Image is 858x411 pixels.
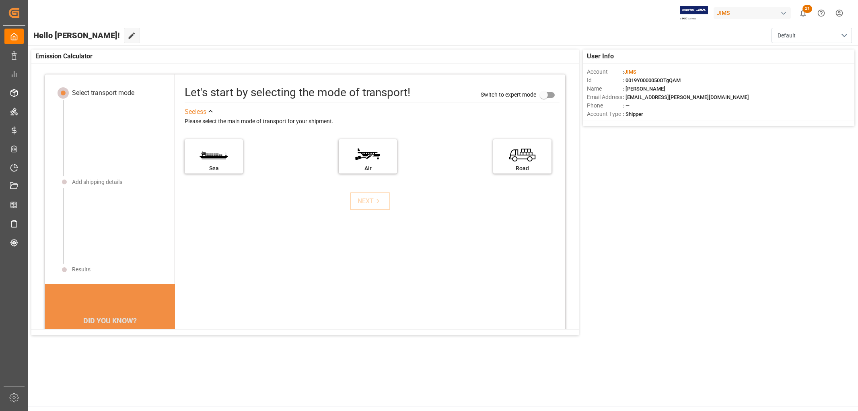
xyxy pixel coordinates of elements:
span: JIMS [624,69,636,75]
div: See less [185,107,206,117]
div: In [DATE] the total share of carbon dioxide emissions for medium and heavy trucks was 22%, follow... [55,329,165,378]
span: : — [623,103,630,109]
div: Results [72,265,91,274]
span: : Shipper [623,111,643,117]
span: Emission Calculator [35,52,93,61]
span: Hello [PERSON_NAME]! [33,28,120,43]
button: previous slide / item [45,329,56,387]
div: Air [343,164,393,173]
span: Switch to expert mode [481,91,536,97]
span: Name [587,85,623,93]
span: Account Type [587,110,623,118]
div: JIMS [714,7,791,19]
span: Phone [587,101,623,110]
img: Exertis%20JAM%20-%20Email%20Logo.jpg_1722504956.jpg [680,6,708,20]
div: Add shipping details [72,178,122,186]
button: Help Center [812,4,830,22]
button: next slide / item [164,329,175,387]
button: open menu [772,28,852,43]
span: User Info [587,52,614,61]
span: 21 [802,5,812,13]
div: DID YOU KNOW? [45,312,175,329]
div: Select transport mode [72,88,134,98]
button: NEXT [350,192,390,210]
div: Please select the main mode of transport for your shipment. [185,117,560,126]
span: Default [778,31,796,40]
span: : [EMAIL_ADDRESS][PERSON_NAME][DOMAIN_NAME] [623,94,749,100]
div: NEXT [358,196,382,206]
span: Account [587,68,623,76]
div: Road [497,164,547,173]
span: Email Address [587,93,623,101]
span: : 0019Y0000050OTgQAM [623,77,681,83]
span: : [PERSON_NAME] [623,86,665,92]
div: Let's start by selecting the mode of transport! [185,84,410,101]
button: JIMS [714,5,794,21]
button: show 21 new notifications [794,4,812,22]
span: Id [587,76,623,85]
span: : [623,69,636,75]
div: Sea [189,164,239,173]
